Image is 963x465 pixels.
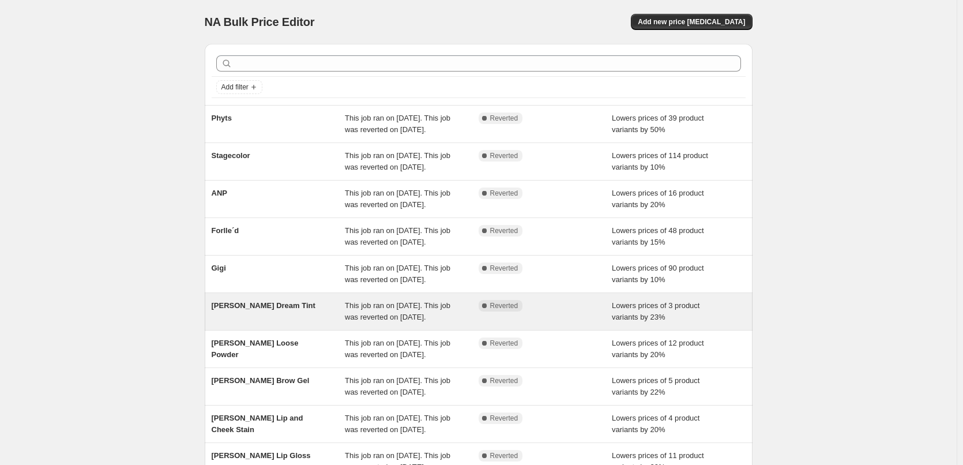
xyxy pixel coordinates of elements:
[612,264,704,284] span: Lowers prices of 90 product variants by 10%
[490,339,518,348] span: Reverted
[212,264,226,272] span: Gigi
[490,414,518,423] span: Reverted
[345,301,450,321] span: This job ran on [DATE]. This job was reverted on [DATE].
[612,226,704,246] span: Lowers prices of 48 product variants by 15%
[490,189,518,198] span: Reverted
[612,151,708,171] span: Lowers prices of 114 product variants by 10%
[212,451,311,460] span: [PERSON_NAME] Lip Gloss
[212,114,232,122] span: Phyts
[345,151,450,171] span: This job ran on [DATE]. This job was reverted on [DATE].
[345,226,450,246] span: This job ran on [DATE]. This job was reverted on [DATE].
[216,80,262,94] button: Add filter
[205,16,315,28] span: NA Bulk Price Editor
[212,414,303,434] span: [PERSON_NAME] Lip and Cheek Stain
[221,82,249,92] span: Add filter
[490,301,518,310] span: Reverted
[345,264,450,284] span: This job ran on [DATE]. This job was reverted on [DATE].
[345,189,450,209] span: This job ran on [DATE]. This job was reverted on [DATE].
[345,339,450,359] span: This job ran on [DATE]. This job was reverted on [DATE].
[345,414,450,434] span: This job ran on [DATE]. This job was reverted on [DATE].
[212,189,227,197] span: ANP
[490,451,518,460] span: Reverted
[612,376,699,396] span: Lowers prices of 5 product variants by 22%
[612,189,704,209] span: Lowers prices of 16 product variants by 20%
[345,376,450,396] span: This job ran on [DATE]. This job was reverted on [DATE].
[345,114,450,134] span: This job ran on [DATE]. This job was reverted on [DATE].
[638,17,745,27] span: Add new price [MEDICAL_DATA]
[212,151,250,160] span: Stagecolor
[490,226,518,235] span: Reverted
[490,114,518,123] span: Reverted
[212,301,315,310] span: [PERSON_NAME] Dream Tint
[612,339,704,359] span: Lowers prices of 12 product variants by 20%
[612,414,699,434] span: Lowers prices of 4 product variants by 20%
[490,151,518,160] span: Reverted
[490,376,518,385] span: Reverted
[490,264,518,273] span: Reverted
[212,339,299,359] span: [PERSON_NAME] Loose Powder
[212,376,310,385] span: [PERSON_NAME] Brow Gel
[612,114,704,134] span: Lowers prices of 39 product variants by 50%
[631,14,752,30] button: Add new price [MEDICAL_DATA]
[212,226,239,235] span: Forlle´d
[612,301,699,321] span: Lowers prices of 3 product variants by 23%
